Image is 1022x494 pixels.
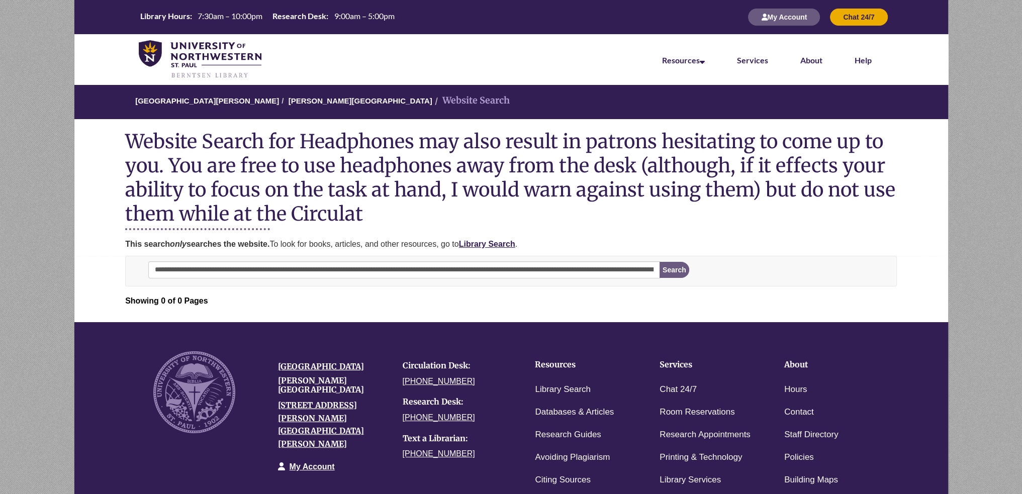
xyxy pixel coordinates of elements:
a: Chat 24/7 [830,13,887,21]
a: My Account [290,462,335,471]
h4: Resources [535,360,628,369]
h4: [PERSON_NAME][GEOGRAPHIC_DATA] [278,376,388,394]
em: only [170,240,187,248]
a: Databases & Articles [535,405,614,420]
a: Policies [784,450,814,465]
strong: Showing 0 of 0 Pages [125,294,897,308]
a: Services [737,55,768,65]
a: [GEOGRAPHIC_DATA][PERSON_NAME] [135,96,279,105]
a: Help [855,55,872,65]
a: [PHONE_NUMBER] [403,377,475,385]
button: My Account [748,9,820,26]
h1: Website Search for Headphones may also result in patrons hesitating to come up to you. You are fr... [125,129,897,226]
h4: Circulation Desk: [403,361,512,370]
a: Room Reservations [660,405,734,420]
span: 7:30am – 10:00pm [198,11,262,21]
a: Citing Sources [535,473,591,487]
a: Hours Today [136,11,399,24]
table: Hours Today [136,11,399,23]
a: Building Maps [784,473,838,487]
h4: Services [660,360,753,369]
th: Research Desk: [268,11,330,22]
strong: This search searches the website. [125,240,269,248]
a: [GEOGRAPHIC_DATA] [278,361,364,371]
a: Hours [784,382,807,397]
h4: Research Desk: [403,398,512,407]
a: Avoiding Plagiarism [535,450,610,465]
a: Library Search [535,382,591,397]
a: [PERSON_NAME][GEOGRAPHIC_DATA] [289,96,432,105]
a: Resources [662,55,705,65]
a: Library Services [660,473,721,487]
h4: About [784,360,878,369]
a: [PHONE_NUMBER] [403,449,475,458]
li: Website Search [432,93,510,108]
a: Staff Directory [784,428,838,442]
a: Research Appointments [660,428,751,442]
img: UNWSP Library Logo [139,40,262,79]
th: Library Hours: [136,11,194,22]
a: My Account [748,13,820,21]
a: Contact [784,405,814,420]
a: Printing & Technology [660,450,742,465]
span: 9:00am – 5:00pm [334,11,395,21]
button: Search [660,262,689,278]
a: Chat 24/7 [660,382,697,397]
nav: breadcrumb [74,84,949,119]
a: Library Search [459,240,515,248]
div: To look for books, articles, and other resources, go to . [125,238,897,251]
a: Research Guides [535,428,601,442]
a: About [800,55,822,65]
img: UNW seal [153,351,235,433]
button: Chat 24/7 [830,9,887,26]
a: [STREET_ADDRESS][PERSON_NAME][GEOGRAPHIC_DATA][PERSON_NAME] [278,400,364,449]
a: [PHONE_NUMBER] [403,413,475,422]
h4: Text a Librarian: [403,434,512,443]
